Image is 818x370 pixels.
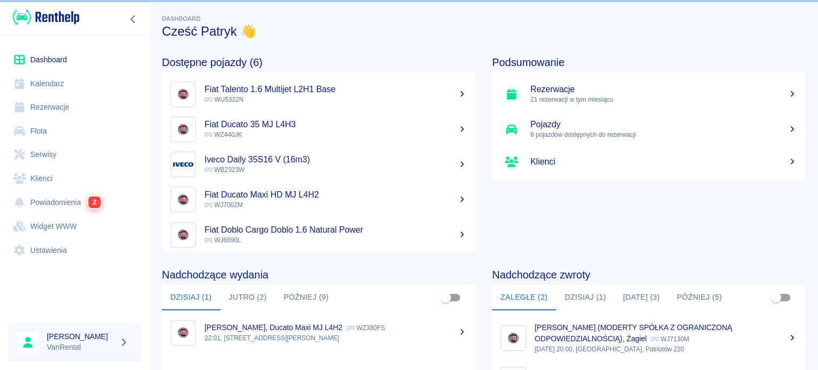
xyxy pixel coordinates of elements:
a: Serwisy [9,143,141,167]
p: 6 pojazdów dostępnych do rezerwacji [530,130,797,139]
img: Image [503,328,523,348]
a: Pojazdy6 pojazdów dostępnych do rezerwacji [492,112,805,147]
span: WZ440JK [204,131,242,138]
a: Powiadomienia2 [9,190,141,215]
img: Image [173,323,193,343]
img: Image [173,190,193,210]
h5: Fiat Talento 1.6 Multijet L2H1 Base [204,84,467,95]
h4: Nadchodzące wydania [162,268,475,281]
p: 21 rezerwacji w tym miesiącu [530,95,797,104]
h5: Fiat Ducato 35 MJ L4H3 [204,119,467,130]
a: Renthelp logo [9,9,79,26]
a: Klienci [492,147,805,177]
h5: Fiat Doblo Cargo Doblo 1.6 Natural Power [204,225,467,235]
span: Dashboard [162,15,201,22]
span: WB2323W [204,166,244,174]
span: WU5322N [204,96,243,103]
h3: Cześć Patryk 👋 [162,24,805,39]
h5: Rezerwacje [530,84,797,95]
p: WJ7130M [651,335,689,343]
a: Rezerwacje [9,95,141,119]
img: Image [173,225,193,245]
a: ImageFiat Ducato 35 MJ L4H3 WZ440JK [162,112,475,147]
p: [PERSON_NAME] (MODERTY SPÓŁKA Z OGRANICZONĄ ODPOWIEDZIALNOŚCIĄ), Żagiel [535,323,732,343]
a: ImageFiat Talento 1.6 Multijet L2H1 Base WU5322N [162,77,475,112]
a: ImageIveco Daily 35S16 V (16m3) WB2323W [162,147,475,182]
span: WJ6690L [204,236,241,244]
a: Widget WWW [9,215,141,239]
a: Image[PERSON_NAME] (MODERTY SPÓŁKA Z OGRANICZONĄ ODPOWIEDZIALNOŚCIĄ), Żagiel WJ7130M[DATE] 20:00,... [492,315,805,361]
span: WJ7002M [204,201,243,209]
img: Image [173,84,193,104]
button: Zwiń nawigację [125,12,141,26]
p: WZ380FS [347,324,385,332]
span: Pokaż przypisane tylko do mnie [766,287,786,308]
a: Kalendarz [9,72,141,96]
h5: Klienci [530,157,797,167]
a: Ustawienia [9,239,141,262]
a: Flota [9,119,141,143]
img: Image [173,119,193,139]
a: Dashboard [9,48,141,72]
img: Image [173,154,193,175]
h6: [PERSON_NAME] [47,331,115,342]
p: [DATE] 20:00, [GEOGRAPHIC_DATA], Patriotów 220 [535,344,797,354]
p: VanRental [47,342,115,353]
a: Rezerwacje21 rezerwacji w tym miesiącu [492,77,805,112]
a: Klienci [9,167,141,191]
button: Dzisiaj (1) [162,285,220,310]
p: [PERSON_NAME], Ducato Maxi MJ L4H2 [204,323,342,332]
button: Jutro (2) [220,285,275,310]
a: ImageFiat Doblo Cargo Doblo 1.6 Natural Power WJ6690L [162,217,475,252]
p: 22:01, [STREET_ADDRESS][PERSON_NAME] [204,333,467,343]
button: Później (9) [275,285,338,310]
span: 2 [88,196,101,208]
span: Pokaż przypisane tylko do mnie [436,287,456,308]
button: [DATE] (3) [615,285,668,310]
a: Image[PERSON_NAME], Ducato Maxi MJ L4H2 WZ380FS22:01, [STREET_ADDRESS][PERSON_NAME] [162,315,475,350]
button: Dzisiaj (1) [556,285,615,310]
img: Renthelp logo [13,9,79,26]
button: Później (5) [668,285,731,310]
button: Zaległe (2) [492,285,556,310]
h4: Dostępne pojazdy (6) [162,56,475,69]
h4: Podsumowanie [492,56,805,69]
a: ImageFiat Ducato Maxi HD MJ L4H2 WJ7002M [162,182,475,217]
h4: Nadchodzące zwroty [492,268,805,281]
h5: Pojazdy [530,119,797,130]
h5: Iveco Daily 35S16 V (16m3) [204,154,467,165]
h5: Fiat Ducato Maxi HD MJ L4H2 [204,190,467,200]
